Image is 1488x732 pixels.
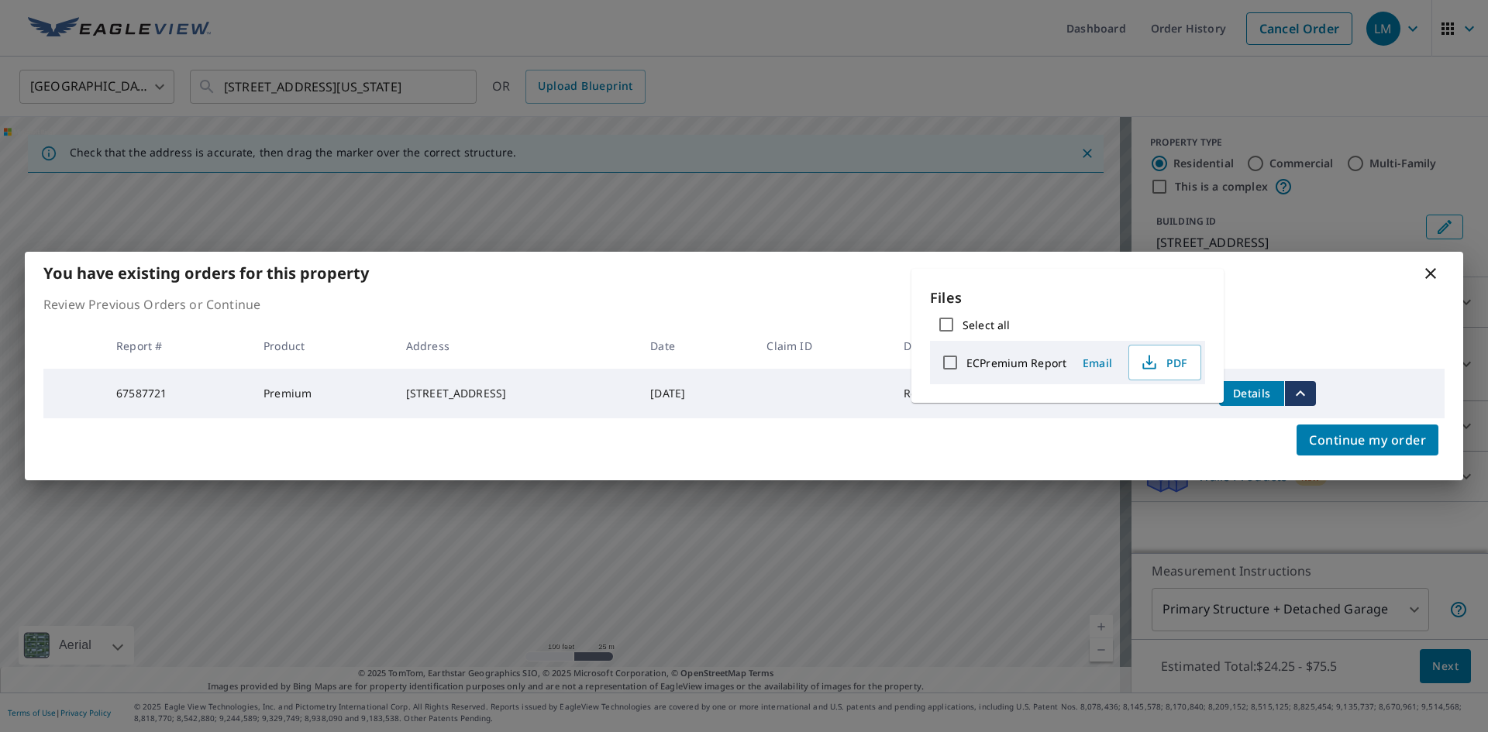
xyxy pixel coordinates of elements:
button: Continue my order [1297,424,1438,455]
td: Regular [891,369,1023,418]
th: Report # [104,323,251,369]
button: detailsBtn-67587721 [1219,381,1284,406]
th: Address [394,323,638,369]
td: 67587721 [104,369,251,418]
label: ECPremium Report [966,356,1066,370]
label: Select all [963,318,1010,332]
span: Email [1079,356,1116,370]
th: Claim ID [754,323,890,369]
button: PDF [1128,345,1201,380]
b: You have existing orders for this property [43,263,369,284]
span: Details [1228,386,1275,400]
th: Delivery [891,323,1023,369]
p: Review Previous Orders or Continue [43,295,1445,314]
th: Product [251,323,394,369]
td: [DATE] [638,369,754,418]
button: filesDropdownBtn-67587721 [1284,381,1316,406]
button: Email [1073,351,1122,375]
div: [STREET_ADDRESS] [406,386,625,401]
span: Continue my order [1309,429,1426,451]
span: PDF [1138,353,1188,372]
p: Files [930,287,1205,308]
th: Date [638,323,754,369]
td: Premium [251,369,394,418]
